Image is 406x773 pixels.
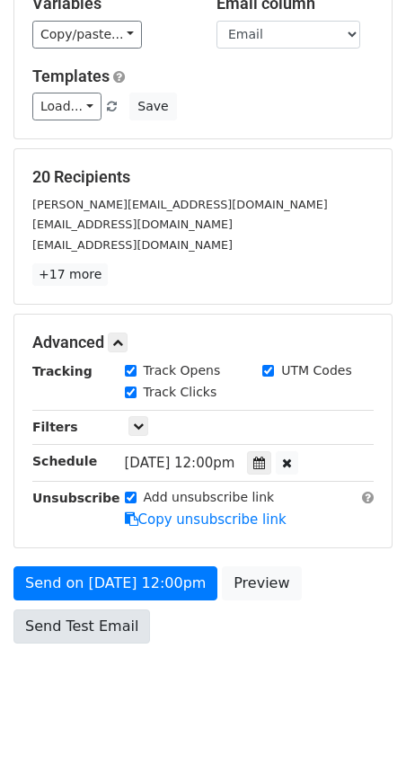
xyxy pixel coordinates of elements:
[32,364,93,378] strong: Tracking
[222,566,301,600] a: Preview
[125,511,287,528] a: Copy unsubscribe link
[32,67,110,85] a: Templates
[125,455,235,471] span: [DATE] 12:00pm
[32,420,78,434] strong: Filters
[281,361,351,380] label: UTM Codes
[13,609,150,644] a: Send Test Email
[32,333,374,352] h5: Advanced
[32,218,233,231] small: [EMAIL_ADDRESS][DOMAIN_NAME]
[13,566,217,600] a: Send on [DATE] 12:00pm
[316,687,406,773] iframe: Chat Widget
[32,491,120,505] strong: Unsubscribe
[129,93,176,120] button: Save
[32,454,97,468] strong: Schedule
[144,383,217,402] label: Track Clicks
[32,21,142,49] a: Copy/paste...
[32,198,328,211] small: [PERSON_NAME][EMAIL_ADDRESS][DOMAIN_NAME]
[144,488,275,507] label: Add unsubscribe link
[144,361,221,380] label: Track Opens
[32,263,108,286] a: +17 more
[32,238,233,252] small: [EMAIL_ADDRESS][DOMAIN_NAME]
[32,167,374,187] h5: 20 Recipients
[32,93,101,120] a: Load...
